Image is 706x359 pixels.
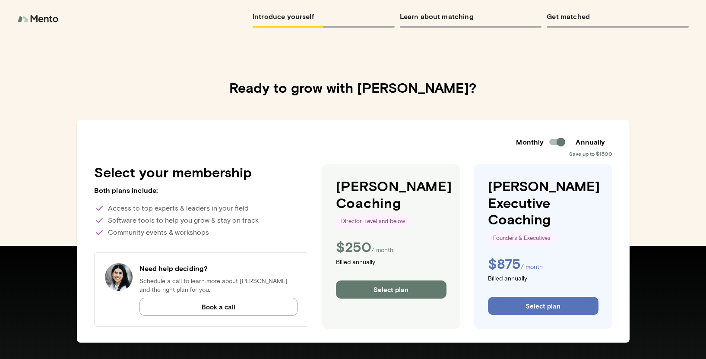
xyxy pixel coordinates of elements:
[488,234,555,242] span: Founders & Executives
[569,137,612,147] h6: Annually
[336,178,446,211] h4: [PERSON_NAME] Coaching
[371,246,393,255] p: / month
[488,274,598,285] p: Billed annually
[94,185,308,195] h6: Both plans include:
[569,150,612,157] span: Save up to $1500
[400,10,542,22] h6: Learn about matching
[336,258,446,268] p: Billed annually
[139,263,298,274] h6: Need help deciding?
[94,203,308,214] p: Access to top experts & leaders in your field
[253,10,395,22] h6: Introduce yourself
[94,164,308,180] h4: Select your membership
[94,227,308,238] p: Community events & workshops
[139,277,298,294] p: Schedule a call to learn more about [PERSON_NAME] and the right plan for you.
[139,298,298,316] button: Book a call
[516,137,544,147] h6: Monthly
[17,10,60,28] img: logo
[94,215,308,226] p: Software tools to help you grow & stay on track
[547,10,689,22] h6: Get matched
[488,297,598,315] button: Select plan
[488,255,521,272] h4: $ 875
[488,178,598,227] h4: [PERSON_NAME] Executive Coaching
[105,263,133,291] img: Have a question?
[521,263,543,271] p: / month
[336,280,446,299] button: Select plan
[336,239,371,255] h4: $ 250
[336,217,410,226] span: Director-Level and below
